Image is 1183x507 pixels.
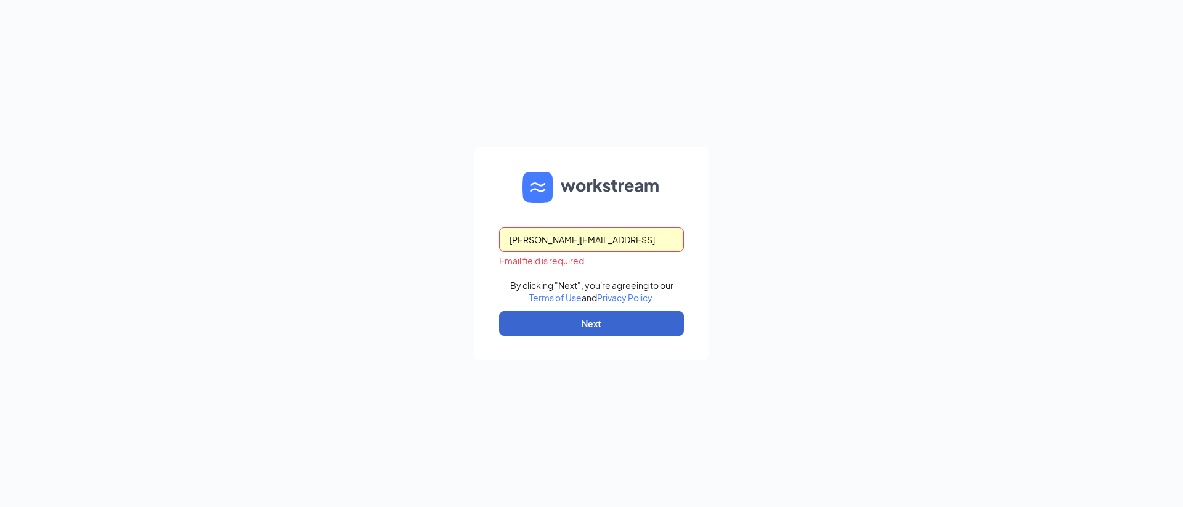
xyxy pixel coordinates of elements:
div: By clicking "Next", you're agreeing to our and . [510,279,673,304]
button: Next [499,311,684,336]
div: Email field is required [499,254,684,267]
a: Terms of Use [529,292,582,303]
img: WS logo and Workstream text [522,172,661,203]
input: Email [499,227,684,252]
a: Privacy Policy [597,292,652,303]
